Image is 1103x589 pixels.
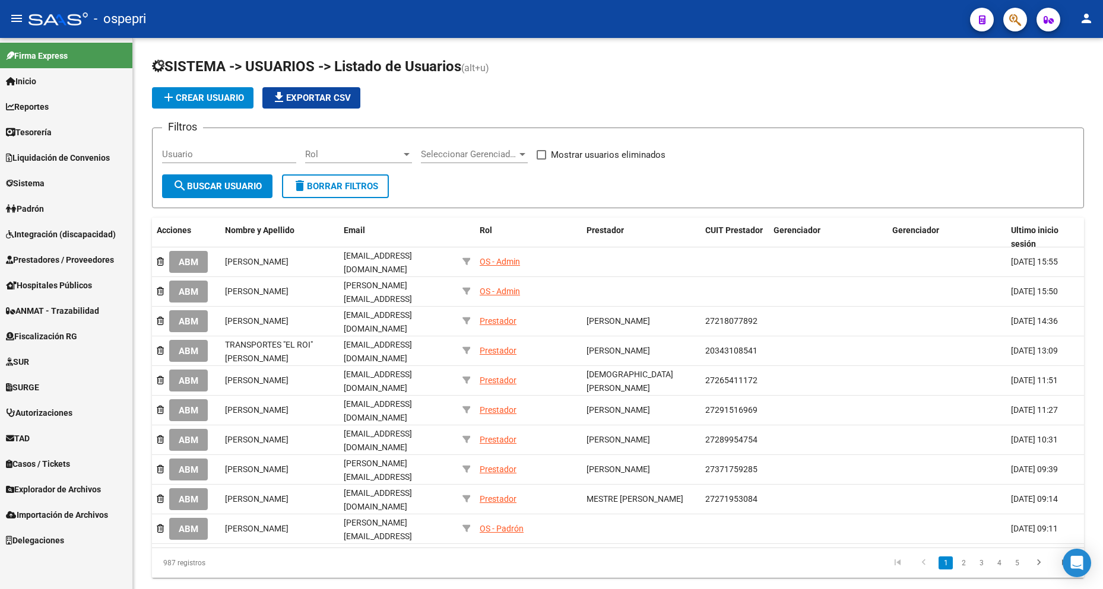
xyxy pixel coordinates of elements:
span: [PERSON_NAME] [225,286,289,296]
span: [DATE] 15:50 [1011,286,1058,296]
div: Prestador [480,314,516,328]
mat-icon: delete [293,179,307,193]
datatable-header-cell: Rol [475,218,582,257]
a: go to last page [1054,556,1076,569]
span: SURGE [6,381,39,394]
span: [PERSON_NAME] [225,494,289,504]
span: [DEMOGRAPHIC_DATA] [PERSON_NAME] [587,370,673,393]
span: CUIT Prestador [705,225,763,235]
span: 20343108541 [705,346,757,355]
button: Crear Usuario [152,87,253,109]
li: page 1 [937,553,955,573]
button: ABM [169,251,208,273]
span: 27289954754 [705,435,757,444]
span: [DATE] 10:31 [1011,435,1058,444]
span: Delegaciones [6,534,64,547]
span: [PERSON_NAME] [587,316,650,326]
span: [DATE] 09:39 [1011,464,1058,474]
span: Liquidación de Convenios [6,151,110,164]
span: [DATE] 14:36 [1011,316,1058,326]
mat-icon: file_download [272,90,286,104]
span: ABM [179,375,198,386]
button: Exportar CSV [262,87,360,109]
span: ABM [179,494,198,505]
span: [PERSON_NAME] [225,524,289,533]
datatable-header-cell: Email [339,218,458,257]
span: [PERSON_NAME] [225,375,289,385]
button: ABM [169,370,208,391]
li: page 2 [955,553,972,573]
span: Ultimo inicio sesión [1011,225,1058,249]
span: Prestadores / Proveedores [6,253,114,266]
datatable-header-cell: Gerenciador [769,218,888,257]
span: Mostrar usuarios eliminados [551,148,665,162]
a: 2 [956,556,971,569]
span: - ospepri [94,6,146,32]
button: ABM [169,399,208,421]
datatable-header-cell: Gerenciador [888,218,1006,257]
span: Autorizaciones [6,406,72,419]
div: Prestador [480,492,516,506]
span: Sistema [6,177,45,190]
span: ANMAT - Trazabilidad [6,304,99,317]
mat-icon: person [1079,11,1094,26]
span: [EMAIL_ADDRESS][DOMAIN_NAME] [344,488,412,511]
span: 27218077892 [705,316,757,326]
span: Nombre y Apellido [225,225,294,235]
span: Casos / Tickets [6,457,70,470]
span: [PERSON_NAME] [225,405,289,415]
span: Importación de Archivos [6,508,108,521]
span: [DATE] 13:09 [1011,346,1058,355]
span: Prestador [587,225,624,235]
span: [EMAIL_ADDRESS][DOMAIN_NAME] [344,251,412,274]
span: [PERSON_NAME] [225,257,289,266]
a: 5 [1010,556,1024,569]
button: ABM [169,518,208,540]
div: 987 registros [152,548,336,578]
span: ABM [179,257,198,268]
span: 27291516969 [705,405,757,415]
a: go to previous page [912,556,935,569]
span: Buscar Usuario [173,181,262,192]
button: Buscar Usuario [162,174,272,198]
span: [EMAIL_ADDRESS][DOMAIN_NAME] [344,340,412,363]
mat-icon: add [161,90,176,104]
span: [DATE] 11:27 [1011,405,1058,415]
span: Firma Express [6,49,68,62]
span: Inicio [6,75,36,88]
span: [EMAIL_ADDRESS][DOMAIN_NAME] [344,370,412,393]
span: ABM [179,405,198,416]
span: Crear Usuario [161,93,244,103]
span: [PERSON_NAME][EMAIL_ADDRESS][DOMAIN_NAME] [344,518,412,555]
button: ABM [169,281,208,303]
span: 27271953084 [705,494,757,504]
datatable-header-cell: CUIT Prestador [701,218,769,257]
span: Padrón [6,202,44,215]
a: 4 [992,556,1006,569]
span: [PERSON_NAME] [587,346,650,355]
button: ABM [169,488,208,510]
span: ABM [179,316,198,327]
span: Rol [480,225,492,235]
span: SUR [6,355,29,368]
span: ABM [179,346,198,356]
span: Tesorería [6,126,52,139]
a: go to first page [886,556,909,569]
button: ABM [169,310,208,332]
span: SISTEMA -> USUARIOS -> Listado de Usuarios [152,58,461,75]
span: TAD [6,432,30,445]
span: Fiscalización RG [6,330,77,343]
li: page 3 [972,553,990,573]
span: [DATE] 15:55 [1011,257,1058,266]
span: Rol [305,149,401,160]
div: Prestador [480,344,516,358]
span: [PERSON_NAME] [587,405,650,415]
li: page 4 [990,553,1008,573]
h3: Filtros [162,119,203,135]
a: 3 [974,556,988,569]
span: [PERSON_NAME] [587,464,650,474]
span: [EMAIL_ADDRESS][DOMAIN_NAME] [344,399,412,422]
span: (alt+u) [461,62,489,74]
span: Reportes [6,100,49,113]
button: ABM [169,340,208,362]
